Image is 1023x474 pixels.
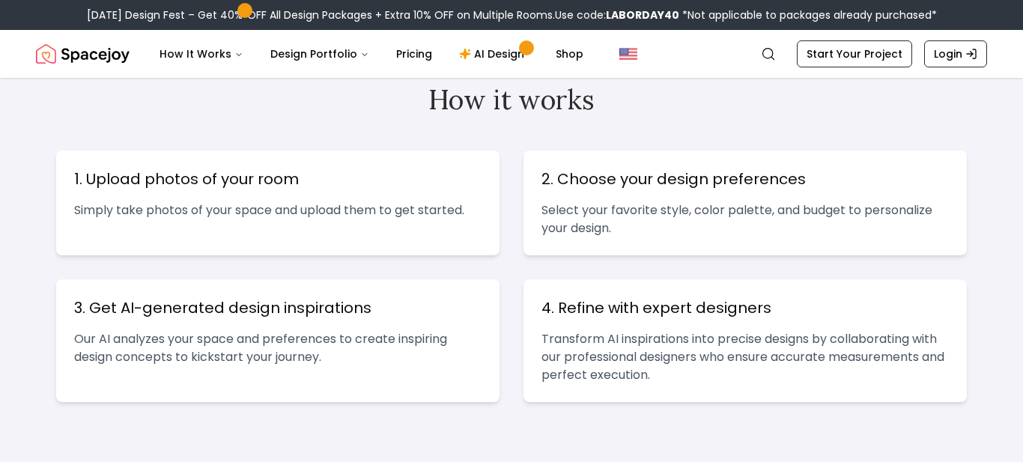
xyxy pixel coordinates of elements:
a: Pricing [384,39,444,69]
nav: Global [36,30,987,78]
h3: 4. Refine with expert designers [541,297,949,318]
p: Our AI analyzes your space and preferences to create inspiring design concepts to kickstart your ... [74,330,482,366]
button: Design Portfolio [258,39,381,69]
p: Transform AI inspirations into precise designs by collaborating with our professional designers w... [541,330,949,384]
span: Use code: [555,7,679,22]
img: United States [619,45,637,63]
div: [DATE] Design Fest – Get 40% OFF All Design Packages + Extra 10% OFF on Multiple Rooms. [87,7,937,22]
img: Spacejoy Logo [36,39,130,69]
h2: How it works [56,85,967,115]
h3: 2. Choose your design preferences [541,168,949,189]
span: *Not applicable to packages already purchased* [679,7,937,22]
a: Login [924,40,987,67]
p: Select your favorite style, color palette, and budget to personalize your design. [541,201,949,237]
a: Shop [544,39,595,69]
a: AI Design [447,39,541,69]
nav: Main [148,39,595,69]
button: How It Works [148,39,255,69]
h3: 1. Upload photos of your room [74,168,482,189]
p: Simply take photos of your space and upload them to get started. [74,201,482,219]
h3: 3. Get AI-generated design inspirations [74,297,482,318]
b: LABORDAY40 [606,7,679,22]
a: Start Your Project [797,40,912,67]
a: Spacejoy [36,39,130,69]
